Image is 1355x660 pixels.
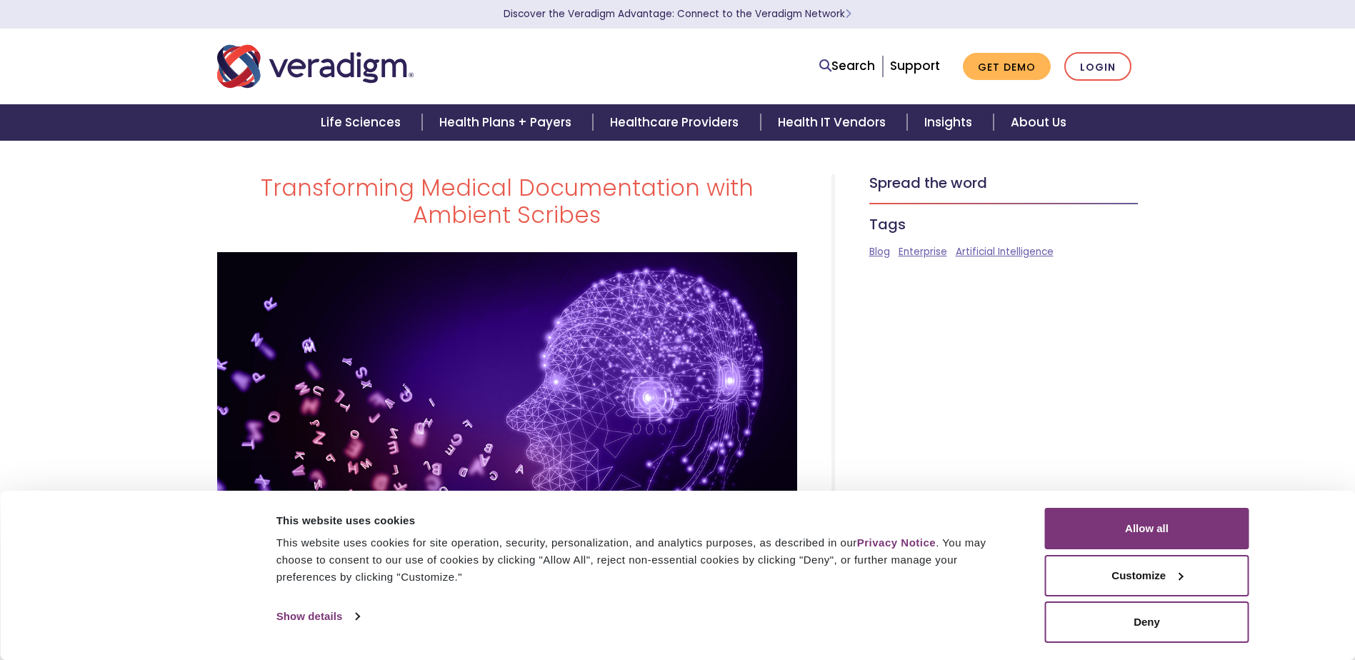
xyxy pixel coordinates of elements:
[890,57,940,74] a: Support
[845,7,851,21] span: Learn More
[504,7,851,21] a: Discover the Veradigm Advantage: Connect to the Veradigm NetworkLearn More
[1045,601,1249,643] button: Deny
[963,53,1051,81] a: Get Demo
[869,216,1139,233] h5: Tags
[276,606,359,627] a: Show details
[276,512,1013,529] div: This website uses cookies
[217,174,797,229] h1: Transforming Medical Documentation with Ambient Scribes
[1045,508,1249,549] button: Allow all
[422,104,593,141] a: Health Plans + Payers
[819,56,875,76] a: Search
[956,245,1054,259] a: Artificial Intelligence
[593,104,760,141] a: Healthcare Providers
[869,245,890,259] a: Blog
[761,104,907,141] a: Health IT Vendors
[1045,555,1249,596] button: Customize
[304,104,422,141] a: Life Sciences
[869,174,1139,191] h5: Spread the word
[276,534,1013,586] div: This website uses cookies for site operation, security, personalization, and analytics purposes, ...
[1064,52,1131,81] a: Login
[217,43,414,90] img: Veradigm logo
[899,245,947,259] a: Enterprise
[907,104,994,141] a: Insights
[857,536,936,549] a: Privacy Notice
[994,104,1084,141] a: About Us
